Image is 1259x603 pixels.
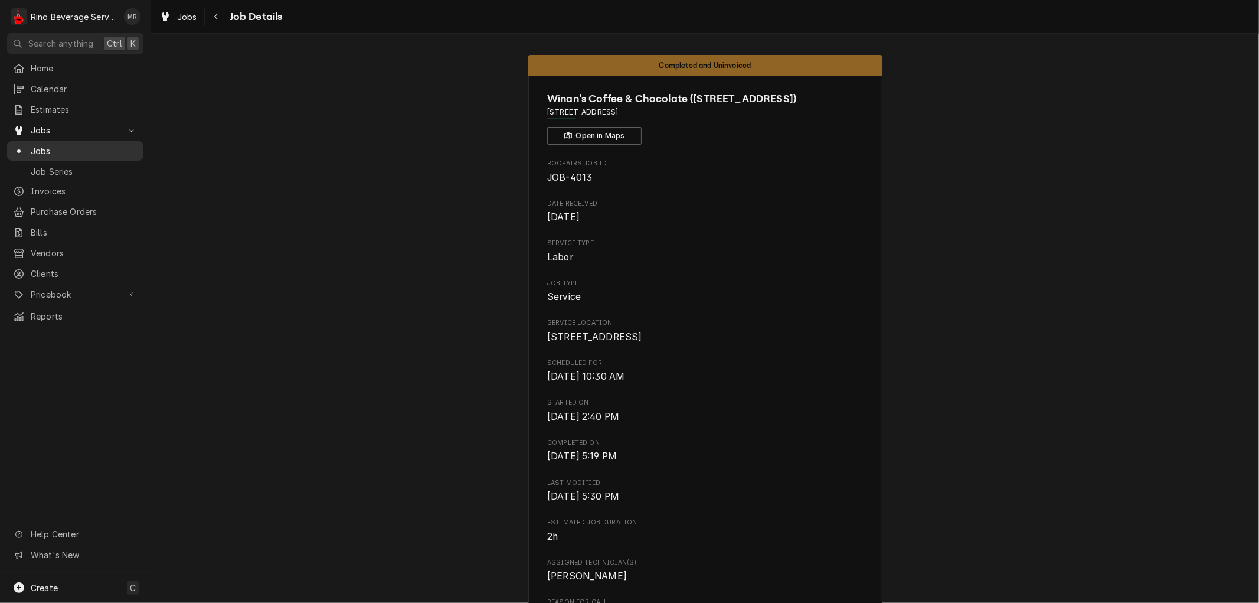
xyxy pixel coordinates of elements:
[124,8,140,25] div: Melissa Rinehart's Avatar
[130,37,136,50] span: K
[31,62,138,74] span: Home
[547,91,863,145] div: Client Information
[7,545,143,565] a: Go to What's New
[7,120,143,140] a: Go to Jobs
[11,8,27,25] div: R
[547,290,863,304] span: Job Type
[31,247,138,259] span: Vendors
[155,7,202,27] a: Jobs
[31,226,138,239] span: Bills
[547,171,863,185] span: Roopairs Job ID
[547,478,863,504] div: Last Modified
[130,582,136,594] span: C
[31,288,120,301] span: Pricebook
[547,558,863,584] div: Assigned Technician(s)
[7,33,143,54] button: Search anythingCtrlK
[547,398,863,408] span: Started On
[31,583,58,593] span: Create
[547,531,558,542] span: 2h
[31,165,138,178] span: Job Series
[31,310,138,322] span: Reports
[547,239,863,248] span: Service Type
[547,159,863,184] div: Roopairs Job ID
[547,318,863,328] span: Service Location
[547,358,863,368] span: Scheduled For
[7,202,143,221] a: Purchase Orders
[547,530,863,544] span: Estimated Job Duration
[7,264,143,283] a: Clients
[547,411,619,422] span: [DATE] 2:40 PM
[547,159,863,168] span: Roopairs Job ID
[31,268,138,280] span: Clients
[31,206,138,218] span: Purchase Orders
[547,398,863,423] div: Started On
[547,91,863,107] span: Name
[547,449,863,464] span: Completed On
[7,223,143,242] a: Bills
[547,371,624,382] span: [DATE] 10:30 AM
[7,285,143,304] a: Go to Pricebook
[28,37,93,50] span: Search anything
[31,528,136,540] span: Help Center
[31,11,117,23] div: Rino Beverage Service
[7,58,143,78] a: Home
[31,83,138,95] span: Calendar
[7,181,143,201] a: Invoices
[547,438,863,448] span: Completed On
[7,141,143,161] a: Jobs
[31,549,136,561] span: What's New
[7,79,143,99] a: Calendar
[547,199,863,224] div: Date Received
[547,478,863,488] span: Last Modified
[547,438,863,464] div: Completed On
[547,107,863,118] span: Address
[226,9,283,25] span: Job Details
[547,291,581,302] span: Service
[547,250,863,265] span: Service Type
[528,55,882,76] div: Status
[31,124,120,136] span: Jobs
[207,7,226,26] button: Navigate back
[124,8,140,25] div: MR
[547,210,863,224] span: Date Received
[7,162,143,181] a: Job Series
[547,211,580,223] span: [DATE]
[547,451,617,462] span: [DATE] 5:19 PM
[547,410,863,424] span: Started On
[31,103,138,116] span: Estimates
[547,358,863,384] div: Scheduled For
[547,252,573,263] span: Labor
[31,185,138,197] span: Invoices
[7,524,143,544] a: Go to Help Center
[547,127,642,145] button: Open in Maps
[11,8,27,25] div: Rino Beverage Service's Avatar
[547,199,863,208] span: Date Received
[547,571,627,582] span: [PERSON_NAME]
[547,518,863,527] span: Estimated Job Duration
[547,491,619,502] span: [DATE] 5:30 PM
[7,307,143,326] a: Reports
[547,330,863,344] span: Service Location
[547,239,863,264] div: Service Type
[547,279,863,304] div: Job Type
[107,37,122,50] span: Ctrl
[547,279,863,288] span: Job Type
[7,100,143,119] a: Estimates
[659,61,751,69] span: Completed and Uninvoiced
[7,243,143,263] a: Vendors
[547,318,863,344] div: Service Location
[547,331,642,343] span: [STREET_ADDRESS]
[31,145,138,157] span: Jobs
[547,518,863,543] div: Estimated Job Duration
[547,490,863,504] span: Last Modified
[547,569,863,584] span: Assigned Technician(s)
[547,172,592,183] span: JOB-4013
[547,558,863,568] span: Assigned Technician(s)
[177,11,197,23] span: Jobs
[547,370,863,384] span: Scheduled For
